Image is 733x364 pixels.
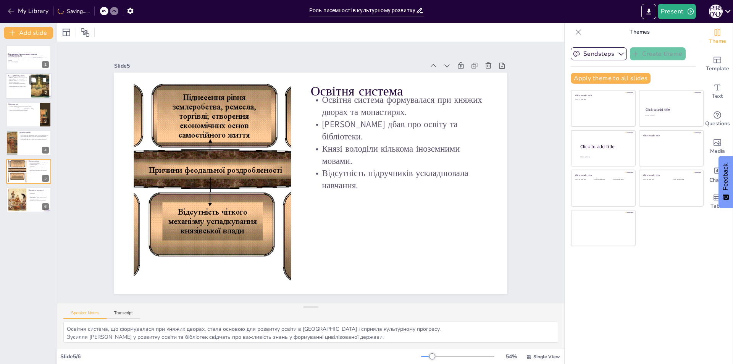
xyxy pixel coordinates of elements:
[643,179,667,181] div: Click to add text
[571,47,627,60] button: Sendsteps
[502,353,520,360] div: 54 %
[19,136,49,138] p: [PERSON_NAME] доклав зусиль для пошуку першоджерел.
[311,167,488,191] p: Відсутність підручників ускладнювала навчання.
[641,4,656,19] button: Export to PowerPoint
[58,8,90,15] div: Saving......
[4,27,53,39] button: Add slide
[107,311,140,319] button: Transcript
[311,118,488,142] p: [PERSON_NAME] дбав про освіту та бібліотеки.
[575,174,630,177] div: Click to add title
[42,175,49,182] div: 5
[29,76,38,85] button: Duplicate Slide
[710,202,724,210] span: Table
[710,147,725,155] span: Media
[309,5,416,16] input: Insert title
[673,179,697,181] div: Click to add text
[6,45,51,70] div: 1
[8,61,49,63] p: Generated with [URL]
[8,53,37,57] strong: Роль писемності в культурному розвитку [GEOGRAPHIC_DATA]
[709,5,723,18] div: Е [PERSON_NAME]
[6,102,51,127] div: 3
[706,65,729,73] span: Template
[658,4,696,19] button: Present
[29,189,49,191] p: Важливість писемності
[709,37,726,45] span: Theme
[575,179,593,181] div: Click to add text
[311,142,488,167] p: Князі володіли кількома іноземними мовами.
[575,99,630,101] div: Click to add text
[8,83,29,86] p: Освіта була важливою для розвитку суспільства.
[63,311,107,319] button: Speaker Notes
[718,156,733,208] button: Feedback - Show survey
[702,50,733,78] div: Add ready made slides
[311,94,488,118] p: Освітня система формувалася при княжих дворах та монастирях.
[6,73,52,99] div: 2
[19,139,49,140] p: [PERSON_NAME] став основою для подальших досліджень.
[705,120,730,128] span: Questions
[580,144,629,150] div: Click to add title
[709,176,725,184] span: Charts
[42,147,49,154] div: 4
[29,167,49,170] p: Князі володіли кількома іноземними мовами.
[643,174,698,177] div: Click to add title
[8,75,29,78] p: Внесок [PERSON_NAME]
[580,156,628,158] div: Click to add body
[702,133,733,160] div: Add images, graphics, shapes or video
[63,322,558,343] textarea: Освітня система, що формувалася при княжих дворах, стала основою для розвитку освіти в [GEOGRAPHI...
[114,62,425,70] div: Slide 5
[8,107,38,108] p: Училище навчало 300 дівчаток.
[646,107,696,112] div: Click to add title
[29,194,49,197] p: Освіта сприяла розвитку права та архітектури.
[8,110,38,111] p: Освіта не була привілеєм лише чоловіків.
[6,5,52,17] button: My Library
[6,187,51,212] div: 6
[60,26,73,39] div: Layout
[571,73,651,84] button: Apply theme to all slides
[643,134,698,137] div: Click to add title
[594,179,611,181] div: Click to add text
[575,94,630,97] div: Click to add title
[42,118,49,125] div: 3
[42,203,49,210] div: 6
[712,92,723,100] span: Text
[60,353,421,360] div: Slide 5 / 6
[8,103,38,105] p: Освіта для всіх
[630,47,686,60] button: Create theme
[702,23,733,50] div: Change the overall theme
[6,159,51,184] div: 5
[311,82,488,100] p: Освітня система
[29,160,49,162] p: Освітня система
[19,134,49,136] p: [PERSON_NAME] зберіг історію через "Повість временних літ".
[722,163,729,190] span: Feedback
[42,61,49,68] div: 1
[8,57,49,61] p: Презентація розглядає розвиток писемності та освіти в [GEOGRAPHIC_DATA], їх вплив на культуру та ...
[584,23,694,41] p: Themes
[533,354,560,360] span: Single View
[42,90,49,97] div: 2
[29,191,49,194] p: Писемність стала основою для розвитку літератури.
[29,197,49,199] p: [GEOGRAPHIC_DATA] отримала статус культурного центру.
[702,78,733,105] div: Add text boxes
[29,170,49,172] p: Відсутність підручників ускладнювала навчання.
[8,105,38,107] p: Жіноче училище свідчить про доступність освіти.
[702,188,733,215] div: Add a table
[8,108,38,110] p: Прогресивний підхід до освіти в [GEOGRAPHIC_DATA].
[702,105,733,133] div: Get real-time input from your audience
[19,131,49,134] p: [PERSON_NAME]
[19,137,49,139] p: "Книга – це невичерпне джерело знань".
[29,164,49,167] p: [PERSON_NAME] дбав про освіту та бібліотеки.
[6,130,51,155] div: 4
[29,200,49,201] p: Знання стали основою для прогресу.
[702,160,733,188] div: Add charts and graphs
[40,76,49,85] button: Delete Slide
[709,4,723,19] button: Е [PERSON_NAME]
[8,80,29,83] p: [PERSON_NAME] спростовував міфи про високий рівень освіти.
[29,161,49,164] p: Освітня система формувалася при княжих дворах та монастирях.
[8,86,29,89] p: Дослідження [PERSON_NAME] стали основою для наукових розробок.
[81,28,90,37] span: Position
[613,179,630,181] div: Click to add text
[645,115,696,117] div: Click to add text
[8,77,29,80] p: [PERSON_NAME] наголошував на впливі [DEMOGRAPHIC_DATA] на освіту.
